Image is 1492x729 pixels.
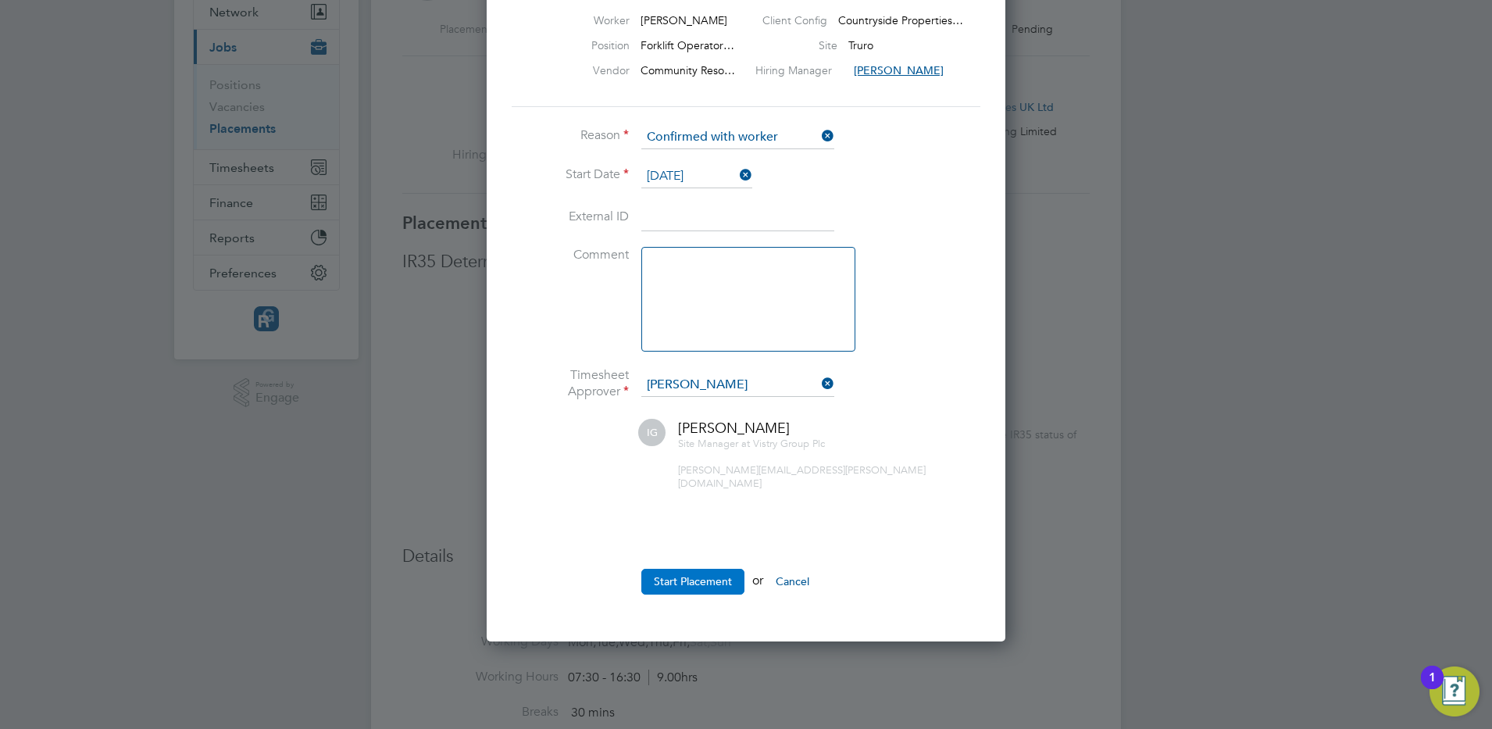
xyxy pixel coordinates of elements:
[753,437,825,450] span: Vistry Group Plc
[641,38,734,52] span: Forklift Operator…
[641,165,752,188] input: Select one
[762,13,827,27] label: Client Config
[1429,677,1436,698] div: 1
[763,569,822,594] button: Cancel
[641,569,744,594] button: Start Placement
[512,127,629,144] label: Reason
[544,38,630,52] label: Position
[641,13,727,27] span: [PERSON_NAME]
[641,373,834,397] input: Search for...
[755,63,843,77] label: Hiring Manager
[512,367,629,400] label: Timesheet Approver
[641,126,834,149] input: Select one
[544,63,630,77] label: Vendor
[678,419,790,437] span: [PERSON_NAME]
[512,247,629,263] label: Comment
[544,13,630,27] label: Worker
[854,63,944,77] span: [PERSON_NAME]
[512,209,629,225] label: External ID
[512,569,980,609] li: or
[838,13,963,27] span: Countryside Properties…
[1430,666,1480,716] button: Open Resource Center, 1 new notification
[678,463,926,490] span: [PERSON_NAME][EMAIL_ADDRESS][PERSON_NAME][DOMAIN_NAME]
[848,38,873,52] span: Truro
[638,419,666,446] span: IG
[678,437,750,450] span: Site Manager at
[512,166,629,183] label: Start Date
[641,63,735,77] span: Community Reso…
[775,38,837,52] label: Site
